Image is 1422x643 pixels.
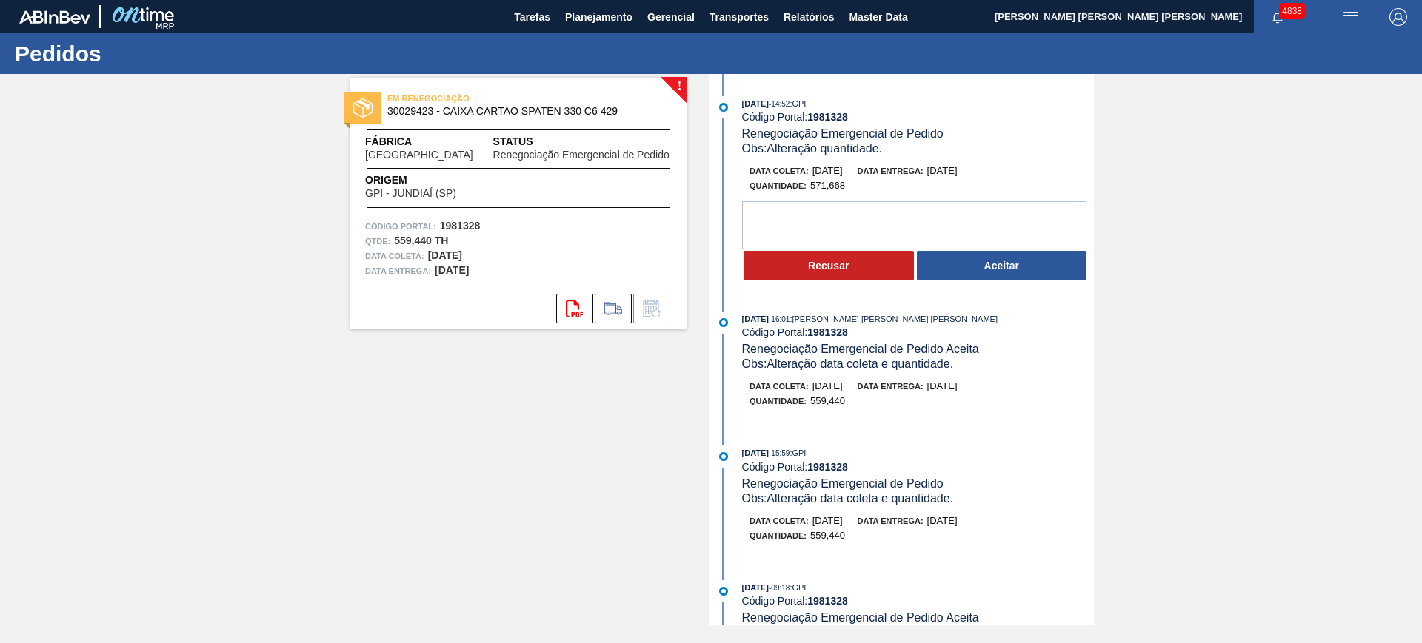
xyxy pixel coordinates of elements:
img: atual [719,318,728,327]
strong: 559,440 TH [394,235,448,246]
span: Data entrega: [858,382,924,391]
span: [DATE] [927,165,958,176]
span: Obs: Alteração data coleta e quantidade. [742,492,954,505]
span: Relatórios [784,8,834,26]
span: Tarefas [514,8,550,26]
span: Quantidade : [750,531,807,540]
img: userActions [1342,8,1360,26]
span: 30029423 - CAIXA CARTAO SPATEN 330 C6 429 [387,106,656,117]
button: Aceitar [917,251,1087,280]
div: Código Portal: [742,326,1094,338]
span: Quantidade : [750,397,807,405]
span: Quantidade : [750,181,807,190]
span: [DATE] [927,380,958,391]
span: Data coleta: [750,166,809,175]
img: atual [719,103,728,112]
span: : GPI [790,99,806,108]
div: Informar alteração no pedido [633,294,670,323]
strong: 1981328 [440,220,481,232]
span: [DATE] [812,165,843,176]
span: 559,440 [810,530,845,541]
span: Data entrega: [858,516,924,525]
img: TNhmsLtSVTkK8tSr43FrP2fwEKptu5GPRR3wAAAABJRU5ErkJggg== [19,10,90,24]
span: [DATE] [742,99,769,108]
strong: 1981328 [807,326,848,338]
span: : GPI [790,448,806,457]
span: EM RENEGOCIAÇÃO [387,91,595,106]
img: atual [719,452,728,461]
span: Gerencial [647,8,695,26]
div: Abrir arquivo PDF [556,294,593,323]
img: Logout [1389,8,1407,26]
h1: Pedidos [15,45,278,62]
button: Recusar [744,251,914,280]
span: Origem [365,172,498,188]
span: [DATE] [927,515,958,526]
button: Notificações [1254,7,1301,27]
span: Renegociação Emergencial de Pedido [493,149,670,161]
div: Código Portal: [742,595,1094,607]
span: Renegociação Emergencial de Pedido Aceita [742,611,979,624]
span: Renegociação Emergencial de Pedido [742,127,944,140]
img: atual [719,587,728,596]
div: Código Portal: [742,461,1094,473]
span: Data entrega: [858,166,924,175]
span: Renegociação Emergencial de Pedido Aceita [742,343,979,355]
span: Transportes [710,8,769,26]
span: Data coleta: [750,382,809,391]
span: Renegociação Emergencial de Pedido [742,477,944,490]
span: Data coleta: [750,516,809,525]
strong: [DATE] [435,264,469,276]
span: [DATE] [742,448,769,457]
span: Qtde : [365,234,390,249]
span: Master Data [849,8,907,26]
span: [DATE] [742,314,769,323]
span: GPI - JUNDIAÍ (SP) [365,188,456,199]
span: - 14:52 [769,100,790,108]
strong: 1981328 [807,461,848,473]
strong: 1981328 [807,595,848,607]
span: [GEOGRAPHIC_DATA] [365,149,473,161]
span: [DATE] [812,380,843,391]
span: 571,668 [810,180,845,191]
div: Ir para Composição de Carga [595,294,632,323]
strong: [DATE] [428,249,462,261]
span: - 16:01 [769,315,790,323]
span: Planejamento [565,8,632,26]
span: : [PERSON_NAME] [PERSON_NAME] [PERSON_NAME] [790,314,998,323]
span: Obs: Alteração data coleta e quantidade. [742,357,954,370]
img: status [353,98,373,118]
span: Obs: Alteração quantidade. [742,142,882,155]
span: Fábrica [365,134,493,149]
strong: 1981328 [807,111,848,123]
span: Data entrega: [365,263,431,278]
span: - 15:59 [769,449,790,457]
span: Data coleta: [365,249,424,263]
span: 559,440 [810,395,845,406]
span: - 09:18 [769,584,790,592]
span: 4838 [1279,3,1305,19]
span: [DATE] [742,583,769,592]
div: Código Portal: [742,111,1094,123]
span: Código Portal: [365,219,436,234]
span: [DATE] [812,515,843,526]
span: : GPI [790,583,806,592]
span: Status [493,134,672,149]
